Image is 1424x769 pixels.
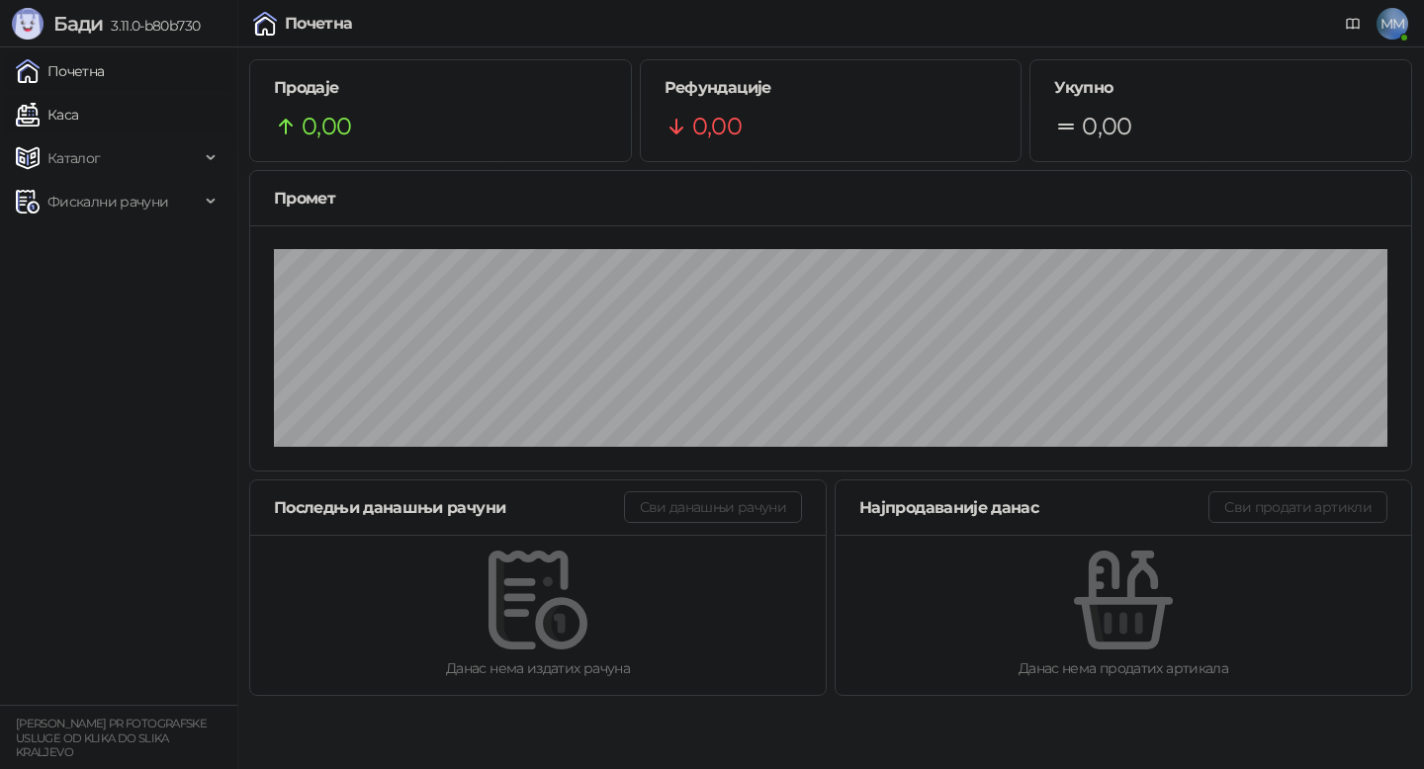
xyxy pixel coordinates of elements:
span: 0,00 [302,108,351,145]
a: Почетна [16,51,105,91]
h5: Продаје [274,76,607,100]
div: Најпродаваније данас [859,495,1208,520]
span: Бади [53,12,103,36]
span: Каталог [47,138,101,178]
span: MM [1377,8,1408,40]
img: Logo [12,8,44,40]
small: [PERSON_NAME] PR FOTOGRAFSKE USLUGE OD KLIKA DO SLIKA KRALJEVO [16,717,207,759]
div: Данас нема издатих рачуна [282,657,794,679]
button: Сви продати артикли [1208,491,1387,523]
a: Каса [16,95,78,134]
div: Данас нема продатих артикала [867,657,1379,679]
h5: Укупно [1054,76,1387,100]
div: Последњи данашњи рачуни [274,495,624,520]
span: 0,00 [692,108,742,145]
button: Сви данашњи рачуни [624,491,802,523]
span: Фискални рачуни [47,182,168,221]
div: Промет [274,186,1387,211]
span: 0,00 [1082,108,1131,145]
div: Почетна [285,16,353,32]
h5: Рефундације [665,76,998,100]
a: Документација [1337,8,1369,40]
span: 3.11.0-b80b730 [103,17,200,35]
